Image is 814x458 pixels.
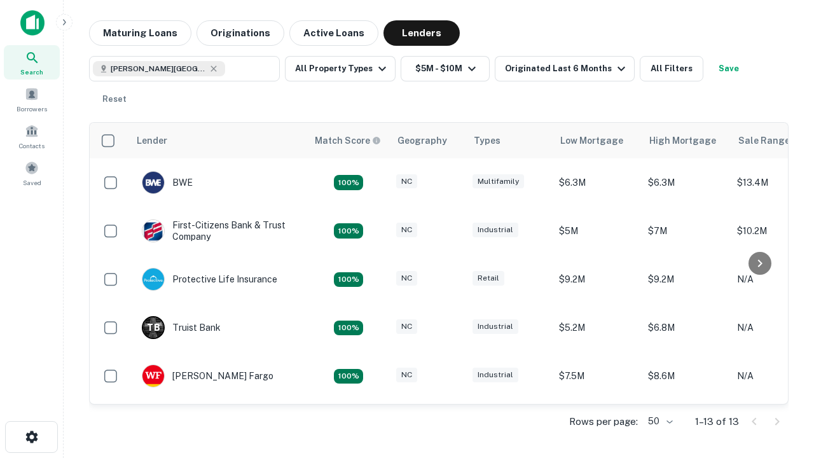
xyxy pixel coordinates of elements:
div: Matching Properties: 2, hasApolloMatch: undefined [334,175,363,190]
img: picture [142,220,164,242]
button: Active Loans [289,20,378,46]
button: All Property Types [285,56,396,81]
div: BWE [142,171,193,194]
div: NC [396,271,417,286]
th: Geography [390,123,466,158]
td: $5M [553,207,642,255]
div: Industrial [473,319,518,334]
div: Originated Last 6 Months [505,61,629,76]
td: $8.8M [553,400,642,448]
div: Sale Range [738,133,790,148]
td: $7M [642,207,731,255]
div: Multifamily [473,174,524,189]
div: NC [396,319,417,334]
div: NC [396,368,417,382]
td: $6.3M [642,158,731,207]
h6: Match Score [315,134,378,148]
button: Reset [94,87,135,112]
img: picture [142,365,164,387]
div: NC [396,174,417,189]
div: First-citizens Bank & Trust Company [142,219,294,242]
th: Types [466,123,553,158]
span: Borrowers [17,104,47,114]
td: $9.2M [642,255,731,303]
div: Industrial [473,368,518,382]
iframe: Chat Widget [750,356,814,417]
div: Types [474,133,500,148]
div: Lender [137,133,167,148]
div: Protective Life Insurance [142,268,277,291]
th: Low Mortgage [553,123,642,158]
img: picture [142,268,164,290]
a: Saved [4,156,60,190]
span: Contacts [19,141,45,151]
td: $5.2M [553,303,642,352]
button: Maturing Loans [89,20,191,46]
button: Lenders [383,20,460,46]
span: [PERSON_NAME][GEOGRAPHIC_DATA], [GEOGRAPHIC_DATA] [111,63,206,74]
th: Lender [129,123,307,158]
button: Originated Last 6 Months [495,56,635,81]
th: High Mortgage [642,123,731,158]
div: Matching Properties: 2, hasApolloMatch: undefined [334,369,363,384]
a: Contacts [4,119,60,153]
button: Originations [197,20,284,46]
div: 50 [643,412,675,431]
div: Matching Properties: 3, hasApolloMatch: undefined [334,321,363,336]
td: $8.6M [642,352,731,400]
div: Truist Bank [142,316,221,339]
img: picture [142,172,164,193]
a: Search [4,45,60,80]
div: Matching Properties: 2, hasApolloMatch: undefined [334,272,363,288]
td: $6.3M [553,158,642,207]
img: capitalize-icon.png [20,10,45,36]
td: $8.8M [642,400,731,448]
div: High Mortgage [649,133,716,148]
td: $9.2M [553,255,642,303]
td: $6.8M [642,303,731,352]
button: Save your search to get updates of matches that match your search criteria. [708,56,749,81]
span: Saved [23,177,41,188]
div: Matching Properties: 2, hasApolloMatch: undefined [334,223,363,239]
th: Capitalize uses an advanced AI algorithm to match your search with the best lender. The match sco... [307,123,390,158]
span: Search [20,67,43,77]
div: NC [396,223,417,237]
p: T B [147,321,160,335]
div: Capitalize uses an advanced AI algorithm to match your search with the best lender. The match sco... [315,134,381,148]
button: All Filters [640,56,703,81]
div: Industrial [473,223,518,237]
div: [PERSON_NAME] Fargo [142,364,273,387]
button: $5M - $10M [401,56,490,81]
p: Rows per page: [569,414,638,429]
div: Low Mortgage [560,133,623,148]
a: Borrowers [4,82,60,116]
td: $7.5M [553,352,642,400]
div: Retail [473,271,504,286]
p: 1–13 of 13 [695,414,739,429]
div: Geography [397,133,447,148]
